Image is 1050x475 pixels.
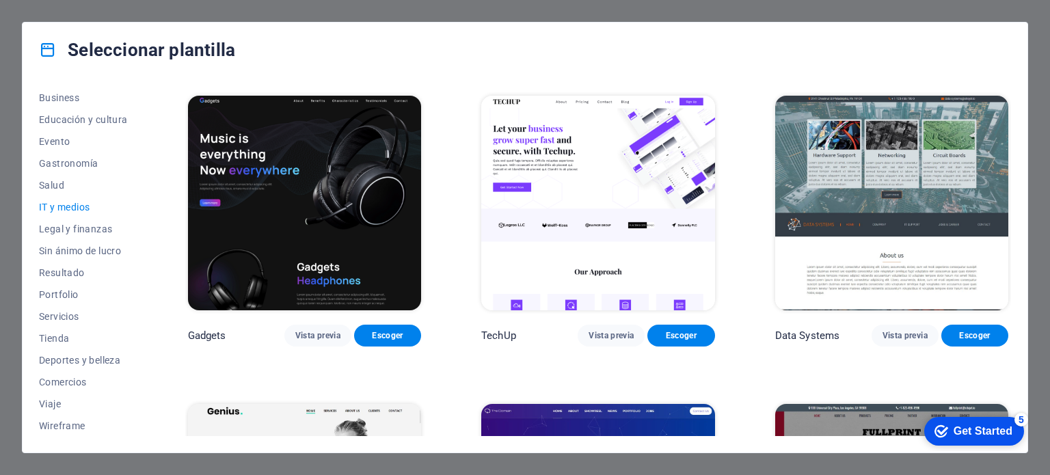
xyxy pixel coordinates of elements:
div: 5 [101,3,115,16]
span: IT y medios [39,202,128,213]
span: Viaje [39,398,128,409]
span: Vista previa [883,330,928,341]
span: Escoger [952,330,997,341]
h4: Seleccionar plantilla [39,39,235,61]
img: Data Systems [775,96,1008,311]
button: Legal y finanzas [39,218,128,240]
button: Viaje [39,393,128,415]
span: Educación y cultura [39,114,128,125]
button: Business [39,87,128,109]
button: IT y medios [39,196,128,218]
span: Servicios [39,311,128,322]
span: Gastronomía [39,158,128,169]
span: Sin ánimo de lucro [39,245,128,256]
span: Salud [39,180,128,191]
button: Deportes y belleza [39,349,128,371]
p: TechUp [481,329,516,342]
span: Escoger [365,330,410,341]
span: Wireframe [39,420,128,431]
button: Evento [39,131,128,152]
button: Resultado [39,262,128,284]
span: Vista previa [295,330,340,341]
button: Sin ánimo de lucro [39,240,128,262]
img: TechUp [481,96,714,311]
img: Gadgets [188,96,421,311]
button: Escoger [647,325,714,347]
span: Escoger [658,330,703,341]
button: Salud [39,174,128,196]
button: Portfolio [39,284,128,306]
p: Gadgets [188,329,226,342]
button: Gastronomía [39,152,128,174]
button: Tienda [39,327,128,349]
span: Legal y finanzas [39,223,128,234]
button: Escoger [354,325,421,347]
button: Vista previa [284,325,351,347]
span: Business [39,92,128,103]
span: Tienda [39,333,128,344]
span: Vista previa [589,330,634,341]
button: Educación y cultura [39,109,128,131]
button: Escoger [941,325,1008,347]
div: Get Started [40,15,99,27]
span: Comercios [39,377,128,388]
div: Get Started 5 items remaining, 0% complete [11,7,111,36]
span: Portfolio [39,289,128,300]
span: Deportes y belleza [39,355,128,366]
span: Evento [39,136,128,147]
button: Vista previa [872,325,939,347]
span: Resultado [39,267,128,278]
p: Data Systems [775,329,840,342]
button: Wireframe [39,415,128,437]
button: Vista previa [578,325,645,347]
button: Servicios [39,306,128,327]
button: Comercios [39,371,128,393]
